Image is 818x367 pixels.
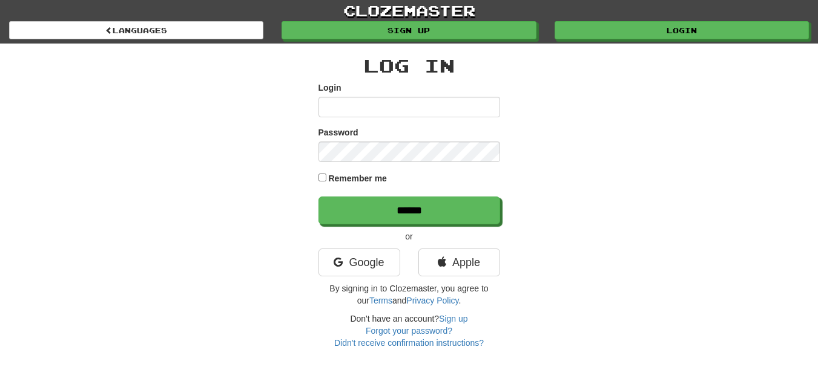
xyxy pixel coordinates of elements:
a: Languages [9,21,263,39]
a: Google [318,248,400,276]
label: Remember me [328,172,387,184]
div: Don't have an account? [318,313,500,349]
label: Password [318,126,358,138]
a: Login [555,21,809,39]
a: Sign up [282,21,536,39]
a: Apple [418,248,500,276]
p: By signing in to Clozemaster, you agree to our and . [318,282,500,307]
a: Sign up [439,314,467,323]
a: Didn't receive confirmation instructions? [334,338,484,348]
a: Terms [369,296,392,305]
label: Login [318,82,341,94]
h2: Log In [318,56,500,76]
a: Forgot your password? [366,326,452,336]
p: or [318,230,500,242]
a: Privacy Policy [406,296,458,305]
